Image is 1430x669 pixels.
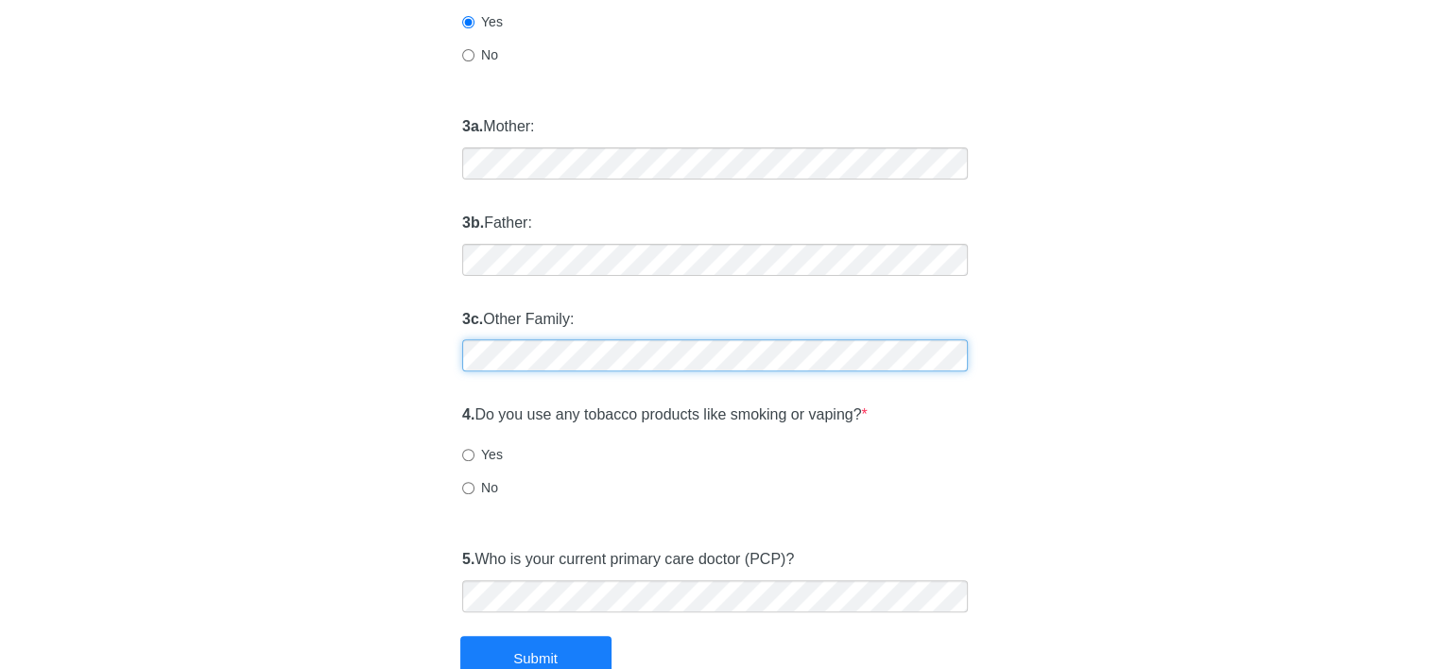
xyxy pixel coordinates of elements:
[462,482,474,494] input: No
[462,449,474,461] input: Yes
[462,49,474,61] input: No
[462,551,474,567] strong: 5.
[462,309,574,331] label: Other Family:
[462,16,474,28] input: Yes
[462,406,474,422] strong: 4.
[462,214,484,231] strong: 3b.
[462,12,503,31] label: Yes
[462,445,503,464] label: Yes
[462,118,483,134] strong: 3a.
[462,116,535,138] label: Mother:
[462,45,498,64] label: No
[462,213,532,234] label: Father:
[462,311,483,327] strong: 3c.
[462,478,498,497] label: No
[462,549,794,571] label: Who is your current primary care doctor (PCP)?
[462,404,868,426] label: Do you use any tobacco products like smoking or vaping?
